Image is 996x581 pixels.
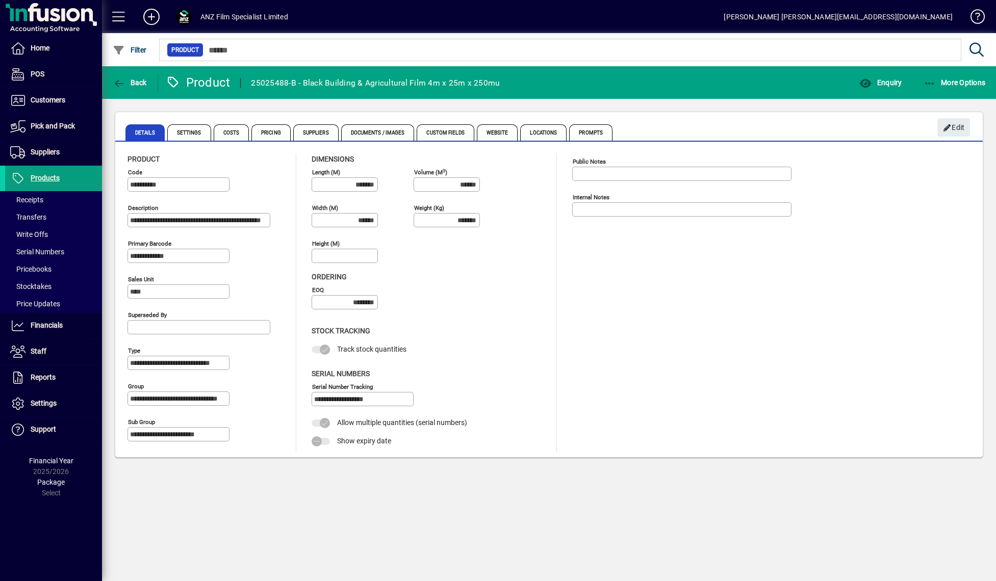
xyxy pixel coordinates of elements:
span: Settings [167,124,211,141]
a: Serial Numbers [5,243,102,260]
span: Write Offs [10,230,48,239]
a: Home [5,36,102,61]
span: POS [31,70,44,78]
span: Package [37,478,65,486]
a: Stocktakes [5,278,102,295]
a: Settings [5,391,102,416]
span: Serial Numbers [312,369,370,378]
mat-label: Width (m) [312,204,338,212]
mat-label: Length (m) [312,169,340,176]
button: Filter [110,41,149,59]
a: Pick and Pack [5,114,102,139]
span: Stocktakes [10,282,52,290]
a: Suppliers [5,140,102,165]
span: Products [31,174,60,182]
div: [PERSON_NAME] [PERSON_NAME][EMAIL_ADDRESS][DOMAIN_NAME] [724,9,953,25]
span: Prompts [569,124,612,141]
span: More Options [924,78,986,87]
span: Pick and Pack [31,122,75,130]
span: Documents / Images [341,124,415,141]
mat-label: EOQ [312,286,324,294]
sup: 3 [443,168,445,173]
span: Staff [31,347,46,355]
span: Filter [113,46,147,54]
span: Ordering [312,273,347,281]
mat-label: Serial Number tracking [312,383,373,390]
span: Pricing [251,124,291,141]
span: Suppliers [31,148,60,156]
a: Knowledge Base [963,2,983,35]
button: Add [135,8,168,26]
mat-label: Internal Notes [573,194,609,201]
app-page-header-button: Back [102,73,158,92]
span: Support [31,425,56,433]
span: Product [127,155,160,163]
span: Settings [31,399,57,407]
button: Profile [168,8,200,26]
a: POS [5,62,102,87]
mat-label: Public Notes [573,158,606,165]
mat-label: Group [128,383,144,390]
span: Costs [214,124,249,141]
span: Financial Year [29,457,73,465]
span: Show expiry date [337,437,391,445]
mat-label: Height (m) [312,240,340,247]
span: Track stock quantities [337,345,406,353]
mat-label: Description [128,204,158,212]
button: More Options [921,73,988,92]
mat-label: Type [128,347,140,354]
mat-label: Superseded by [128,311,167,319]
span: Stock Tracking [312,327,370,335]
span: Enquiry [859,78,902,87]
span: Reports [31,373,56,381]
span: Details [125,124,165,141]
mat-label: Volume (m ) [414,169,447,176]
span: Transfers [10,213,46,221]
mat-label: Sales unit [128,276,154,283]
a: Financials [5,313,102,338]
mat-label: Code [128,169,142,176]
div: 25025488-B - Black Building & Agricultural Film 4m x 25m x 250mu [251,75,500,91]
a: Price Updates [5,295,102,312]
a: Staff [5,339,102,364]
div: ANZ Film Specialist Limited [200,9,288,25]
span: Custom Fields [417,124,474,141]
a: Transfers [5,208,102,226]
span: Financials [31,321,63,329]
a: Reports [5,365,102,390]
mat-label: Primary barcode [128,240,171,247]
span: Pricebooks [10,265,52,273]
mat-label: Sub group [128,418,155,426]
span: Serial Numbers [10,248,64,256]
a: Support [5,417,102,442]
a: Pricebooks [5,260,102,278]
span: Website [477,124,518,141]
span: Home [31,44,49,52]
span: Allow multiple quantities (serial numbers) [337,418,467,427]
span: Back [113,78,147,87]
mat-label: Weight (Kg) [414,204,444,212]
span: Price Updates [10,300,60,308]
span: Locations [520,124,567,141]
div: Product [166,74,231,91]
button: Enquiry [857,73,904,92]
span: Customers [31,96,65,104]
a: Customers [5,88,102,113]
span: Product [171,45,199,55]
button: Back [110,73,149,92]
a: Receipts [5,191,102,208]
span: Receipts [10,196,43,204]
button: Edit [937,118,970,137]
span: Edit [943,119,965,136]
span: Suppliers [293,124,339,141]
span: Dimensions [312,155,354,163]
a: Write Offs [5,226,102,243]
